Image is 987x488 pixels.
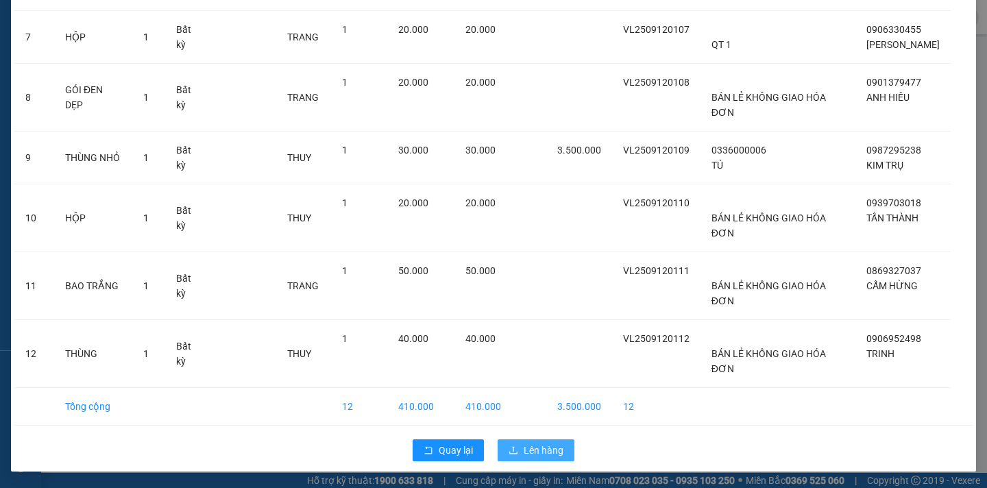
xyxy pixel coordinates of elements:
span: 0901379477 [866,77,921,88]
span: CẨM HỪNG [866,280,918,291]
td: Bất kỳ [165,64,213,132]
span: VL2509120110 [623,197,690,208]
span: 1 [143,280,149,291]
td: Bất kỳ [165,11,213,64]
td: 11 [14,252,54,320]
span: THUY [287,152,311,163]
span: 1 [143,152,149,163]
span: 1 [342,197,348,208]
td: 12 [14,320,54,388]
td: 8 [14,64,54,132]
td: HỘP [54,11,132,64]
span: 0906952498 [866,333,921,344]
span: 30.000 [398,145,428,156]
span: 50.000 [398,265,428,276]
td: 410.000 [387,388,454,426]
span: BÁN LẺ KHÔNG GIAO HÓA ĐƠN [711,280,826,306]
span: 20.000 [465,197,496,208]
span: 1 [143,212,149,223]
span: TRANG [287,280,319,291]
span: 1 [342,24,348,35]
span: 1 [342,333,348,344]
td: THÙNG NHỎ [54,132,132,184]
span: BÁN LẺ KHÔNG GIAO HÓA ĐƠN [711,212,826,239]
span: 40.000 [398,333,428,344]
span: 20.000 [465,24,496,35]
span: KIM TRỤ [866,160,903,171]
td: 9 [14,132,54,184]
td: HỘP [54,184,132,252]
td: 7 [14,11,54,64]
td: GÓI ĐEN DẸP [54,64,132,132]
span: 0336000006 [711,145,766,156]
span: ANH HIẾU [866,92,910,103]
span: TRINH [866,348,894,359]
span: 20.000 [465,77,496,88]
td: 3.500.000 [546,388,612,426]
td: Tổng cộng [54,388,132,426]
span: VL2509120109 [623,145,690,156]
span: BÁN LẺ KHÔNG GIAO HÓA ĐƠN [711,92,826,118]
span: TRANG [287,92,319,103]
span: VL2509120107 [623,24,690,35]
span: THUY [287,348,311,359]
td: BAO TRẮNG [54,252,132,320]
span: Lên hàng [524,443,563,458]
span: 0869327037 [866,265,921,276]
span: 1 [143,92,149,103]
span: 0906330455 [866,24,921,35]
td: 10 [14,184,54,252]
span: TÚ [711,160,723,171]
span: TẤN THÀNH [866,212,918,223]
span: 40.000 [465,333,496,344]
span: 1 [342,145,348,156]
span: 0987295238 [866,145,921,156]
td: Bất kỳ [165,132,213,184]
span: rollback [424,446,433,456]
span: 50.000 [465,265,496,276]
span: 0939703018 [866,197,921,208]
span: 20.000 [398,197,428,208]
span: TRANG [287,32,319,42]
span: 1 [143,348,149,359]
span: VL2509120108 [623,77,690,88]
span: 20.000 [398,77,428,88]
button: uploadLên hàng [498,439,574,461]
span: upload [509,446,518,456]
span: THUY [287,212,311,223]
td: 12 [331,388,387,426]
button: rollbackQuay lại [413,439,484,461]
span: BÁN LẺ KHÔNG GIAO HÓA ĐƠN [711,348,826,374]
span: 1 [342,77,348,88]
span: Quay lại [439,443,473,458]
span: 30.000 [465,145,496,156]
td: Bất kỳ [165,252,213,320]
span: VL2509120112 [623,333,690,344]
span: 3.500.000 [557,145,601,156]
span: VL2509120111 [623,265,690,276]
td: THÙNG [54,320,132,388]
span: 1 [342,265,348,276]
span: 1 [143,32,149,42]
span: QT 1 [711,39,731,50]
td: Bất kỳ [165,184,213,252]
td: 410.000 [454,388,512,426]
span: [PERSON_NAME] [866,39,940,50]
span: 20.000 [398,24,428,35]
td: 12 [612,388,700,426]
td: Bất kỳ [165,320,213,388]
